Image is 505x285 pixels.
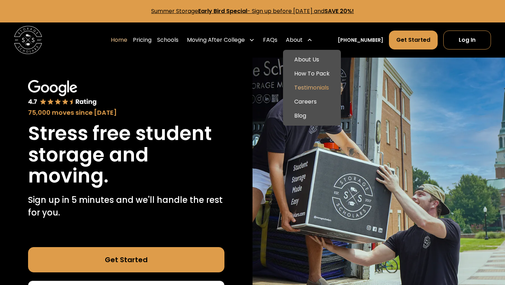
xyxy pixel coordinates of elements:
[286,95,338,109] a: Careers
[338,37,383,44] a: [PHONE_NUMBER]
[286,67,338,81] a: How To Pack
[28,80,97,106] img: Google 4.7 star rating
[443,31,491,49] a: Log In
[187,36,245,44] div: Moving After College
[263,30,277,50] a: FAQs
[14,26,42,54] img: Storage Scholars main logo
[111,30,127,50] a: Home
[283,50,341,126] nav: About
[28,108,224,117] div: 75,000 moves since [DATE]
[198,7,247,15] strong: Early Bird Special
[286,81,338,95] a: Testimonials
[324,7,354,15] strong: SAVE 20%!
[286,53,338,67] a: About Us
[28,194,224,219] p: Sign up in 5 minutes and we'll handle the rest for you.
[28,123,224,187] h1: Stress free student storage and moving.
[133,30,151,50] a: Pricing
[283,30,315,50] div: About
[389,31,438,49] a: Get Started
[184,30,257,50] div: Moving After College
[286,109,338,123] a: Blog
[151,7,354,15] a: Summer StorageEarly Bird Special- Sign up before [DATE] andSAVE 20%!
[28,247,224,272] a: Get Started
[286,36,303,44] div: About
[157,30,179,50] a: Schools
